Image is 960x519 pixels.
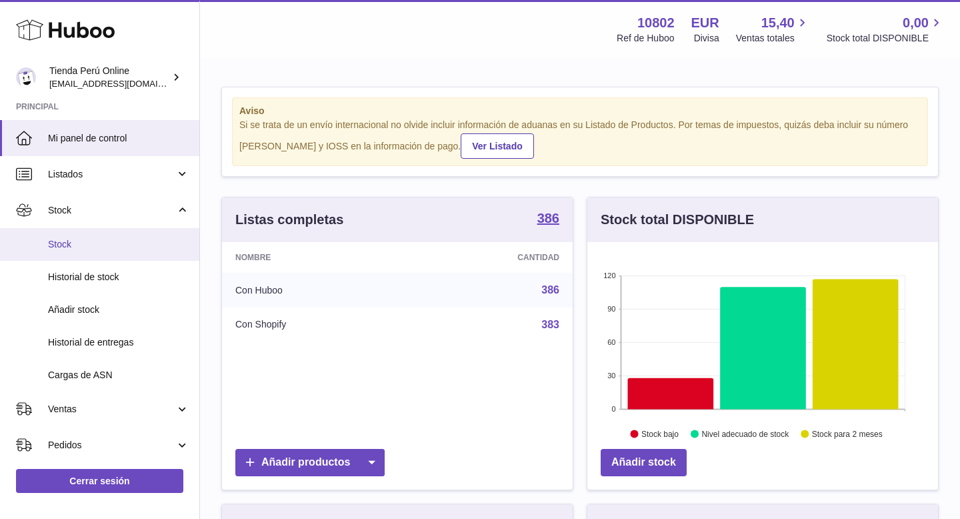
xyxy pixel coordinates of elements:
[239,105,921,117] strong: Aviso
[222,273,408,308] td: Con Huboo
[537,211,559,225] strong: 386
[235,211,343,229] h3: Listas completas
[603,272,615,280] text: 120
[761,14,795,32] span: 15,40
[49,65,169,90] div: Tienda Perú Online
[607,305,615,313] text: 90
[694,32,719,45] div: Divisa
[537,211,559,227] a: 386
[48,369,189,382] span: Cargas de ASN
[48,336,189,349] span: Historial de entregas
[48,238,189,251] span: Stock
[48,204,175,217] span: Stock
[48,132,189,145] span: Mi panel de control
[637,14,675,32] strong: 10802
[48,439,175,452] span: Pedidos
[408,242,573,273] th: Cantidad
[49,78,196,89] span: [EMAIL_ADDRESS][DOMAIN_NAME]
[541,284,559,296] a: 386
[222,308,408,342] td: Con Shopify
[812,429,883,438] text: Stock para 2 meses
[617,32,674,45] div: Ref de Huboo
[601,449,687,476] a: Añadir stock
[461,133,533,159] a: Ver Listado
[903,14,929,32] span: 0,00
[691,14,719,32] strong: EUR
[222,242,408,273] th: Nombre
[541,319,559,330] a: 383
[16,469,183,493] a: Cerrar sesión
[736,14,810,45] a: 15,40 Ventas totales
[48,304,189,316] span: Añadir stock
[16,67,36,87] img: contacto@tiendaperuonline.com
[48,271,189,284] span: Historial de stock
[611,405,615,413] text: 0
[736,32,810,45] span: Ventas totales
[701,429,789,438] text: Nivel adecuado de stock
[235,449,385,476] a: Añadir productos
[827,32,944,45] span: Stock total DISPONIBLE
[827,14,944,45] a: 0,00 Stock total DISPONIBLE
[607,338,615,346] text: 60
[601,211,754,229] h3: Stock total DISPONIBLE
[48,168,175,181] span: Listados
[641,429,679,438] text: Stock bajo
[239,119,921,159] div: Si se trata de un envío internacional no olvide incluir información de aduanas en su Listado de P...
[607,372,615,380] text: 30
[48,403,175,416] span: Ventas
